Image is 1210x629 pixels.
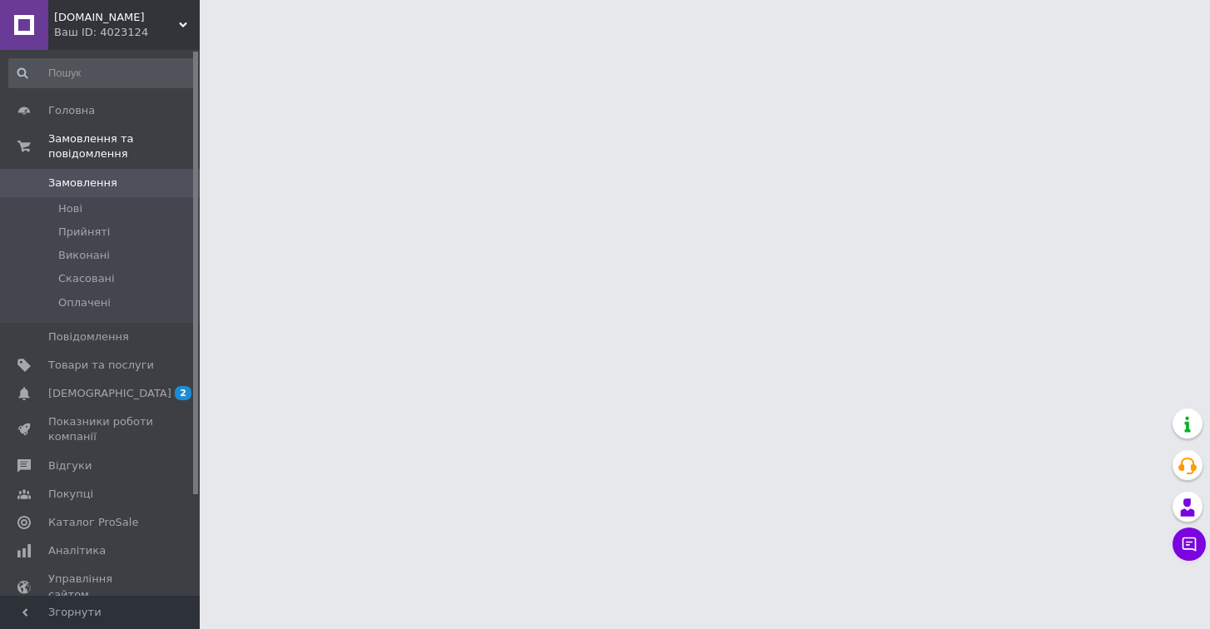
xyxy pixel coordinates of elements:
span: 2 [175,386,191,400]
span: Відгуки [48,458,92,473]
span: Оплачені [58,295,111,310]
span: Аналітика [48,543,106,558]
span: Товари та послуги [48,358,154,373]
span: Показники роботи компанії [48,414,154,444]
span: Повідомлення [48,329,129,344]
span: Виконані [58,248,110,263]
span: Управління сайтом [48,572,154,602]
span: Нові [58,201,82,216]
div: Ваш ID: 4023124 [54,25,200,40]
span: Покупці [48,487,93,502]
span: Замовлення [48,176,117,191]
span: Замовлення та повідомлення [48,131,200,161]
button: Чат з покупцем [1173,527,1206,561]
span: Скасовані [58,271,115,286]
input: Пошук [8,58,196,88]
span: Головна [48,103,95,118]
span: croc.shoes [54,10,179,25]
span: Каталог ProSale [48,515,138,530]
span: [DEMOGRAPHIC_DATA] [48,386,171,401]
span: Прийняті [58,225,110,240]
